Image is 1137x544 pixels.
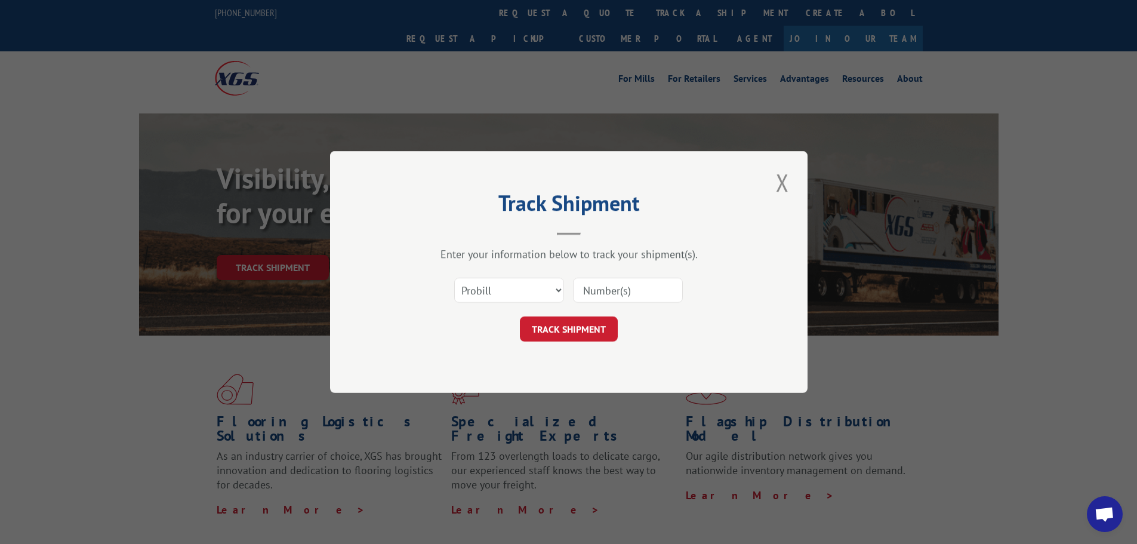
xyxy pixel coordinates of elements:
button: TRACK SHIPMENT [520,316,618,342]
h2: Track Shipment [390,195,748,217]
a: Open chat [1087,496,1123,532]
input: Number(s) [573,278,683,303]
button: Close modal [772,166,793,199]
div: Enter your information below to track your shipment(s). [390,247,748,261]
